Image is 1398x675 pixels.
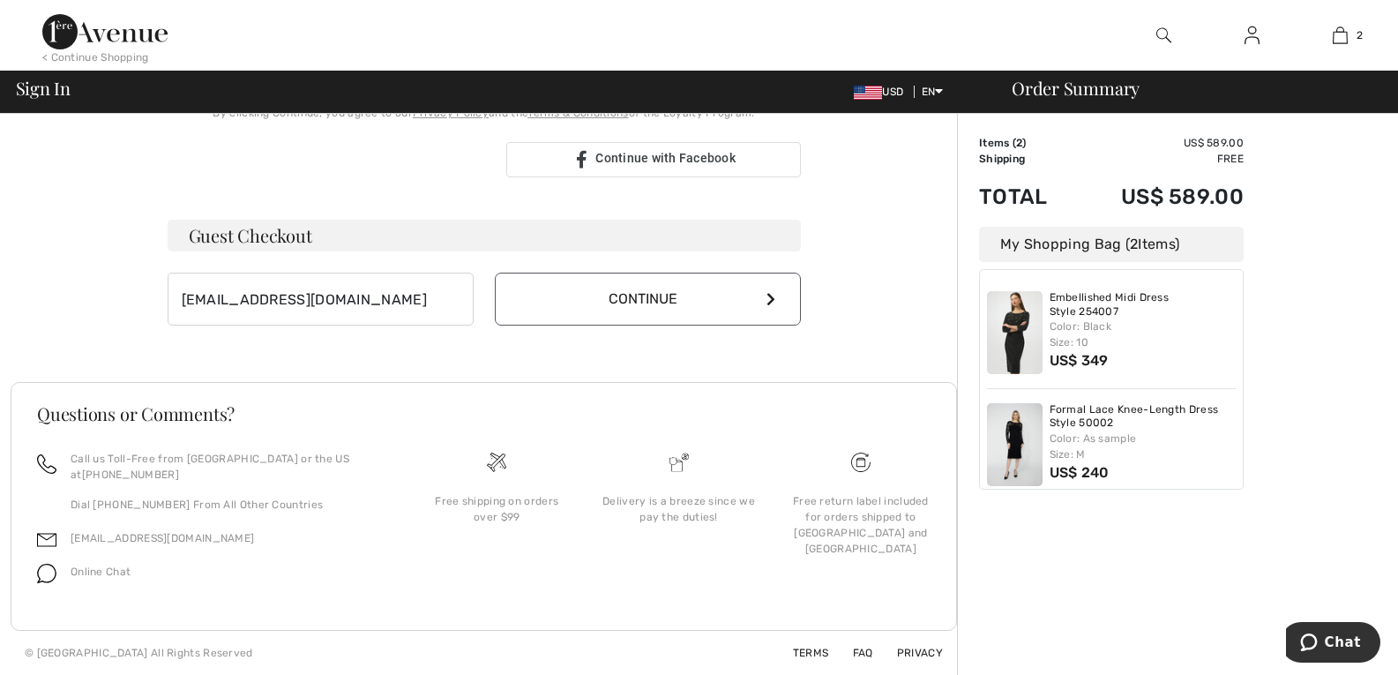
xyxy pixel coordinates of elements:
td: Items ( ) [979,135,1073,151]
a: Sign In [1230,25,1274,47]
div: Free shipping on orders over $99 [420,493,573,525]
span: US$ 240 [1050,464,1110,481]
td: US$ 589.00 [1073,167,1244,227]
span: 2 [1016,137,1022,149]
p: Call us Toll-Free from [GEOGRAPHIC_DATA] or the US at [71,451,385,483]
div: < Continue Shopping [42,49,149,65]
a: FAQ [832,647,873,659]
input: E-mail [168,273,474,326]
span: EN [922,86,944,98]
div: Color: Black Size: 10 [1050,319,1237,350]
p: Dial [PHONE_NUMBER] From All Other Countries [71,497,385,513]
img: My Info [1245,25,1260,46]
a: Continue with Facebook [506,142,801,177]
div: Delivery is a breeze since we pay the duties! [602,493,755,525]
iframe: Opens a widget where you can chat to one of our agents [1286,622,1380,666]
td: Total [979,167,1073,227]
img: email [37,530,56,550]
a: Privacy [876,647,943,659]
img: Free shipping on orders over $99 [487,453,506,472]
h3: Guest Checkout [168,220,801,251]
span: Continue with Facebook [595,151,736,165]
img: chat [37,564,56,583]
span: 2 [1130,236,1138,252]
td: Free [1073,151,1244,167]
div: Color: As sample Size: M [1050,431,1237,462]
a: [EMAIL_ADDRESS][DOMAIN_NAME] [71,532,254,544]
button: Continue [495,273,801,326]
div: Free return label included for orders shipped to [GEOGRAPHIC_DATA] and [GEOGRAPHIC_DATA] [784,493,938,557]
td: US$ 589.00 [1073,135,1244,151]
img: 1ère Avenue [42,14,168,49]
img: call [37,454,56,474]
img: Delivery is a breeze since we pay the duties! [669,453,689,472]
img: search the website [1156,25,1171,46]
span: USD [854,86,910,98]
iframe: Sign in with Google Button [159,140,501,179]
h3: Questions or Comments? [37,405,931,423]
img: My Bag [1333,25,1348,46]
a: 2 [1297,25,1383,46]
a: Formal Lace Knee-Length Dress Style 50002 [1050,403,1237,431]
td: Shipping [979,151,1073,167]
a: [PHONE_NUMBER] [82,469,179,481]
img: Embellished Midi Dress Style 254007 [987,291,1043,374]
span: Online Chat [71,566,131,578]
a: Terms [772,647,829,659]
img: US Dollar [854,86,882,100]
div: Order Summary [991,79,1387,97]
img: Formal Lace Knee-Length Dress Style 50002 [987,403,1043,486]
img: Free shipping on orders over $99 [851,453,871,472]
span: 2 [1357,27,1363,43]
div: © [GEOGRAPHIC_DATA] All Rights Reserved [25,645,253,661]
a: Embellished Midi Dress Style 254007 [1050,291,1237,319]
span: Sign In [16,79,71,97]
div: My Shopping Bag ( Items) [979,227,1244,262]
span: US$ 349 [1050,352,1109,369]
